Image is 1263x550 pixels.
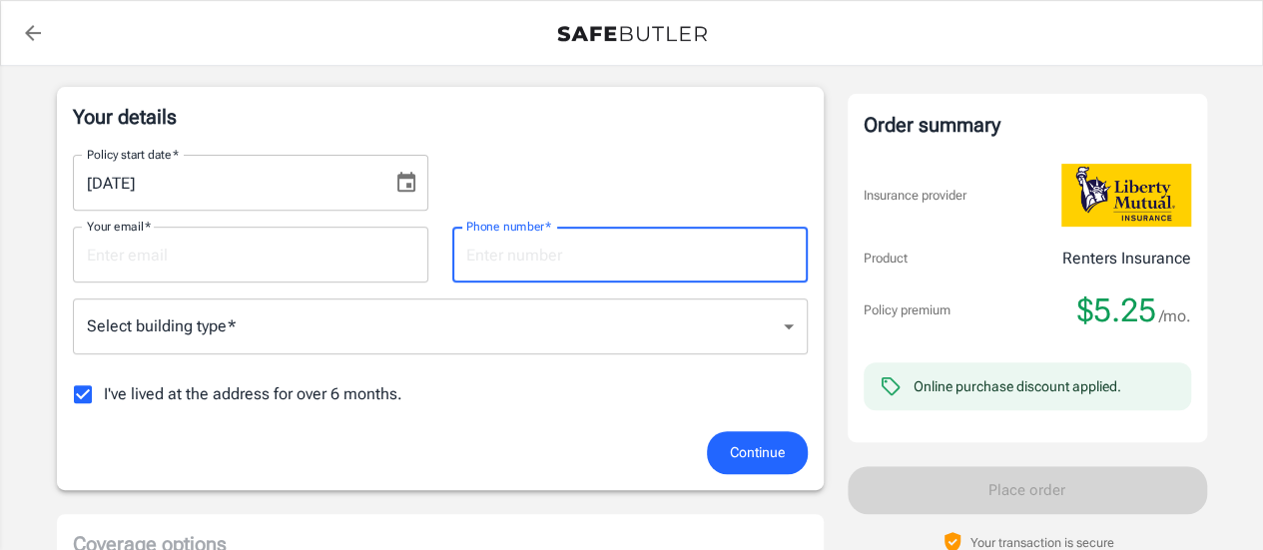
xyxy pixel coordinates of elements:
span: /mo. [1159,302,1191,330]
label: Phone number [466,218,551,235]
span: $5.25 [1077,290,1156,330]
img: Liberty Mutual [1061,164,1191,227]
p: Policy premium [864,300,950,320]
button: Continue [707,431,808,474]
p: Insurance provider [864,186,966,206]
div: Order summary [864,110,1191,140]
p: Product [864,249,908,269]
input: MM/DD/YYYY [73,155,378,211]
input: Enter email [73,227,428,282]
label: Your email [87,218,151,235]
p: Your details [73,103,808,131]
span: I've lived at the address for over 6 months. [104,382,402,406]
button: Choose date, selected date is Sep 17, 2025 [386,163,426,203]
label: Policy start date [87,146,179,163]
div: Online purchase discount applied. [914,376,1121,396]
img: Back to quotes [557,26,707,42]
a: back to quotes [13,13,53,53]
p: Renters Insurance [1062,247,1191,271]
input: Enter number [452,227,808,282]
span: Continue [730,440,785,465]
